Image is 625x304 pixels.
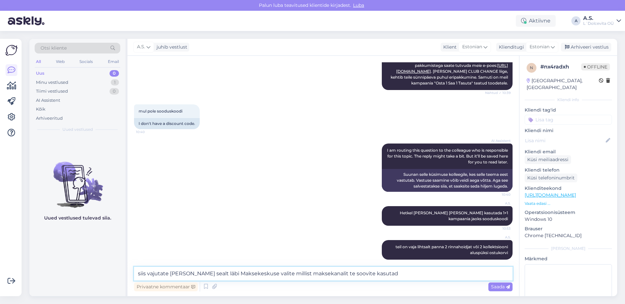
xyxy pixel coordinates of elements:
p: Klienditeekond [525,185,612,192]
div: Klient [441,44,457,51]
span: Nähtud ✓ 10:39 [485,90,511,95]
p: Märkmed [525,255,612,262]
div: Arhiveeritud [36,115,63,122]
span: Saada [491,284,510,290]
div: Minu vestlused [36,79,68,86]
div: A [571,16,581,25]
span: A.S. [137,43,145,51]
div: Aktiivne [516,15,556,27]
span: Offline [581,63,610,70]
a: A.S.L´Dolcevita OÜ [583,16,621,26]
div: Privaatne kommentaar [134,282,198,291]
span: 10:40 [136,129,160,134]
span: n [530,65,533,70]
div: Socials [78,57,94,66]
p: Vaata edasi ... [525,201,612,206]
div: L´Dolcevita OÜ [583,21,614,26]
p: Brauser [525,225,612,232]
span: Estonian [462,43,482,51]
p: Windows 10 [525,216,612,223]
span: I am routing this question to the colleague who is responsible for this topic. The reply might ta... [387,148,509,164]
div: AI Assistent [36,97,60,104]
p: Operatsioonisüsteem [525,209,612,216]
span: Otsi kliente [41,45,67,52]
span: teil on vaja lihtsalt panna 2 rinnahoidjat või 2 kollektsiooni aluspüksi ostukorvi [396,244,509,255]
div: [PERSON_NAME] [525,246,612,251]
div: 1 [111,79,119,86]
div: Küsi meiliaadressi [525,155,571,164]
div: 0 [110,88,119,95]
span: A.S. [486,201,511,206]
textarea: siis vajutate [PERSON_NAME] sealt läbi Maksekeskuse valite millist maksekanalit te soovite kasut [134,267,513,281]
div: Kliendi info [525,97,612,103]
span: Estonian [530,43,549,51]
span: Uued vestlused [62,127,93,132]
div: Suunan selle küsimuse kolleegile, kes selle teema eest vastutab. Vastuse saamine võib veidi aega ... [382,169,513,192]
img: Askly Logo [5,44,18,56]
div: Email [107,57,120,66]
span: Luba [351,2,366,8]
input: Lisa nimi [525,137,604,144]
p: Uued vestlused tulevad siia. [44,215,111,221]
div: Web [55,57,66,66]
div: Küsi telefoninumbrit [525,174,577,182]
div: [GEOGRAPHIC_DATA], [GEOGRAPHIC_DATA] [527,77,599,91]
span: 10:53 [486,226,511,231]
div: Arhiveeri vestlus [561,43,611,52]
p: Kliendi nimi [525,127,612,134]
div: Kõik [36,106,45,113]
div: All [35,57,42,66]
div: 0 [110,70,119,77]
p: Kliendi telefon [525,167,612,174]
span: mul pole sooduskoodi [139,109,182,114]
p: Kliendi email [525,148,612,155]
img: No chats [29,150,126,209]
span: 10:54 [486,260,511,265]
span: 10:40 [486,192,511,197]
div: Klienditugi [496,44,524,51]
div: # nx4radxh [540,63,581,71]
a: [URL][DOMAIN_NAME] [525,192,576,198]
span: A.S. [486,235,511,240]
div: juhib vestlust [154,44,187,51]
div: Uus [36,70,44,77]
div: Tiimi vestlused [36,88,68,95]
span: AI Assistent [486,138,511,143]
div: A.S. [583,16,614,21]
p: Kliendi tag'id [525,107,612,114]
input: Lisa tag [525,115,612,125]
span: Hetkel [PERSON_NAME] [PERSON_NAME] kasutada 1+1 kampaania jaoks sooduskoodi [400,210,509,221]
div: I don't have a discount code. [134,118,200,129]
p: Chrome [TECHNICAL_ID] [525,232,612,239]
